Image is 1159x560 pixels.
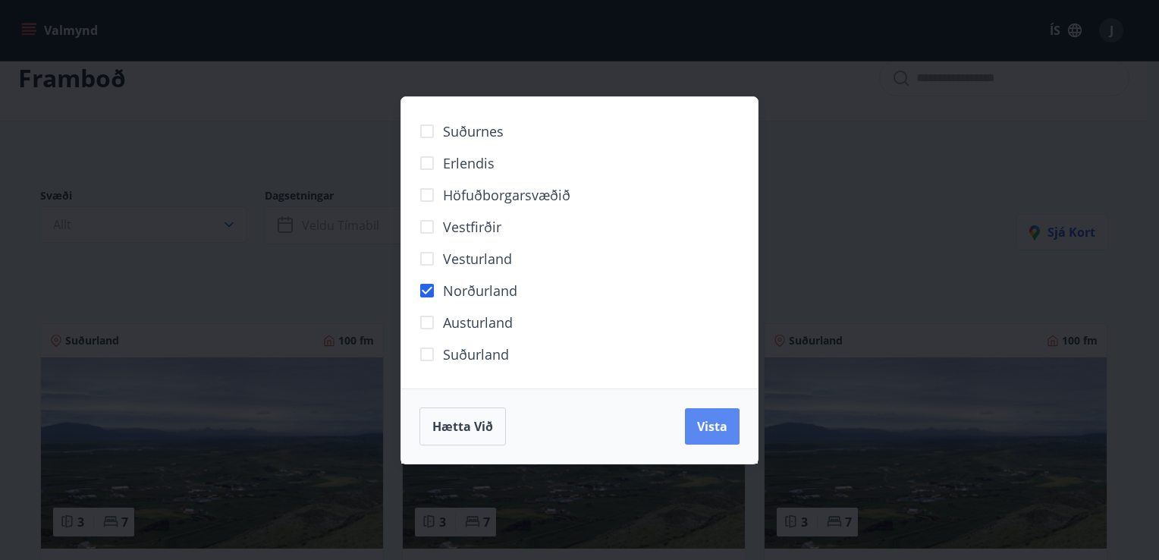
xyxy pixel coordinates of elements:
[432,418,493,435] span: Hætta við
[443,344,509,364] span: Suðurland
[443,281,517,300] span: Norðurland
[443,313,513,332] span: Austurland
[419,407,506,445] button: Hætta við
[685,408,740,445] button: Vista
[443,249,512,269] span: Vesturland
[443,153,495,173] span: Erlendis
[443,121,504,141] span: Suðurnes
[443,217,501,237] span: Vestfirðir
[443,185,570,205] span: Höfuðborgarsvæðið
[697,418,727,435] span: Vista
